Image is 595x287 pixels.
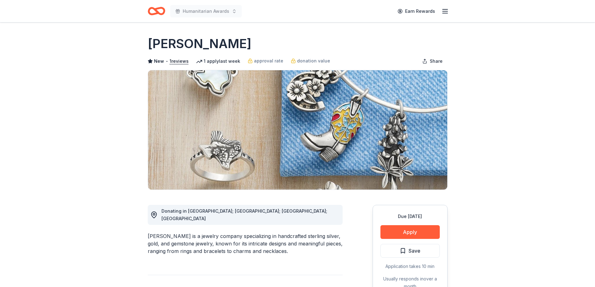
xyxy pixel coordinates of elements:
div: Due [DATE] [380,213,440,220]
a: Home [148,4,165,18]
button: Apply [380,225,440,239]
span: donation value [297,57,330,65]
span: New [154,57,164,65]
a: Earn Rewards [394,6,439,17]
a: approval rate [248,57,283,65]
span: Share [430,57,443,65]
span: Humanitarian Awards [183,7,229,15]
button: 1reviews [170,57,189,65]
span: Donating in [GEOGRAPHIC_DATA]; [GEOGRAPHIC_DATA]; [GEOGRAPHIC_DATA]; [GEOGRAPHIC_DATA] [161,208,327,221]
span: Save [409,247,420,255]
button: Humanitarian Awards [170,5,242,17]
h1: [PERSON_NAME] [148,35,251,52]
div: Application takes 10 min [380,263,440,270]
a: donation value [291,57,330,65]
div: 1 apply last week [196,57,240,65]
button: Save [380,244,440,258]
div: [PERSON_NAME] is a jewelry company specializing in handcrafted sterling silver, gold, and gemston... [148,232,343,255]
span: approval rate [254,57,283,65]
img: Image for James Avery [148,70,447,190]
span: • [166,59,168,64]
button: Share [417,55,448,67]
